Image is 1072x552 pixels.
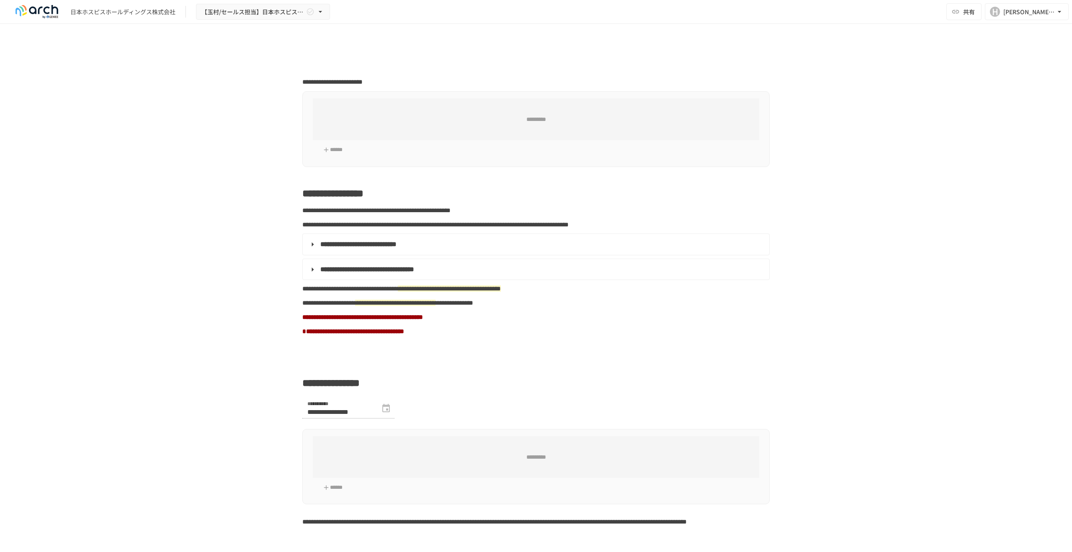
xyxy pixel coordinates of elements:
[201,7,304,17] span: 【玉村/セールス担当】日本ホスピスホールディングス株式会社様_初期設定サポート
[946,3,982,20] button: 共有
[990,7,1000,17] div: H
[10,5,64,18] img: logo-default@2x-9cf2c760.svg
[963,7,975,16] span: 共有
[70,8,175,16] div: 日本ホスピスホールディングス株式会社
[985,3,1069,20] button: H[PERSON_NAME][EMAIL_ADDRESS][DOMAIN_NAME]
[196,4,330,20] button: 【玉村/セールス担当】日本ホスピスホールディングス株式会社様_初期設定サポート
[1003,7,1055,17] div: [PERSON_NAME][EMAIL_ADDRESS][DOMAIN_NAME]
